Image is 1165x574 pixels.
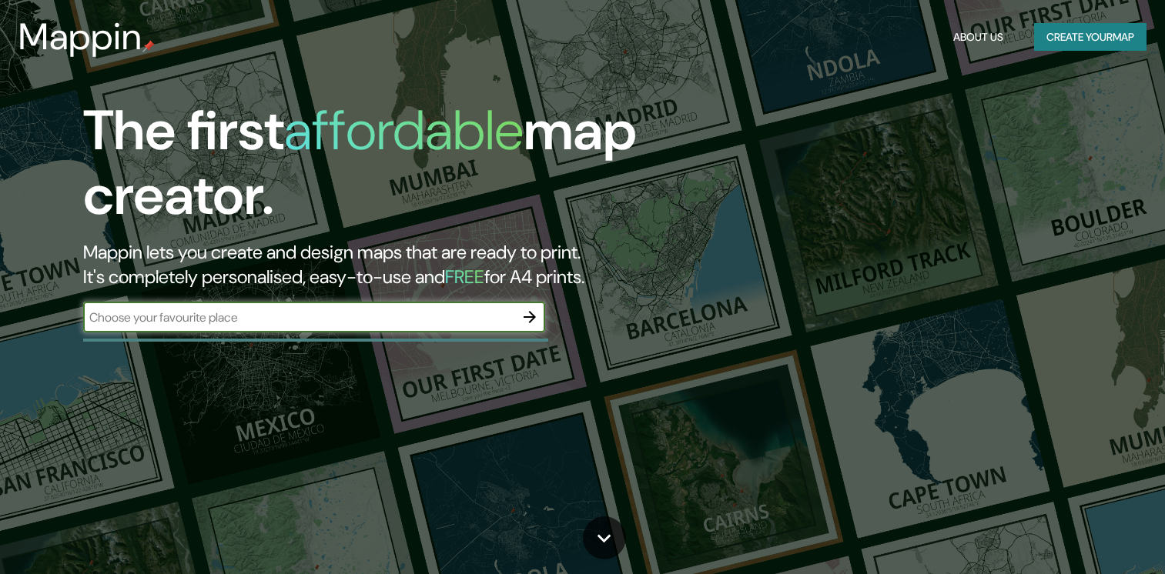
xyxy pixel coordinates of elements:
[83,98,666,240] h1: The first map creator.
[142,40,155,52] img: mappin-pin
[83,240,666,289] h2: Mappin lets you create and design maps that are ready to print. It's completely personalised, eas...
[284,95,524,166] h1: affordable
[1034,23,1147,52] button: Create yourmap
[947,23,1009,52] button: About Us
[445,265,484,289] h5: FREE
[83,309,514,326] input: Choose your favourite place
[18,15,142,58] h3: Mappin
